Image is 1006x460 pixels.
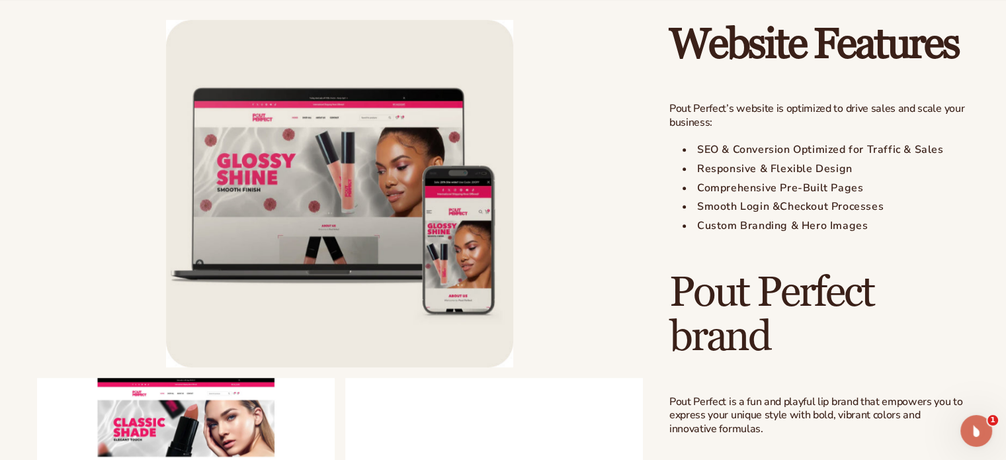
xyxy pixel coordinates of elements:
p: Pout Perfect is a fun and playful lip brand that empowers you to express your unique style with b... [669,395,969,436]
span: Responsive & Flexible Design [697,161,853,176]
strong: Website Features [669,19,959,70]
p: Pout Perfect’s website is optimized to drive sales and scale your business: [669,102,969,130]
span: SEO & Conversion Optimized for Traffic & Sales [697,142,944,157]
span: Comprehensive Pre-Built Pages [697,181,863,195]
span: Smooth Login & [697,199,780,214]
span: 1 [987,415,998,426]
span: Checkout Processes [780,199,884,214]
h2: Pout Perfect brand [669,271,969,359]
span: Custom Branding & Hero Images [697,218,868,233]
iframe: Intercom live chat [960,415,992,447]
